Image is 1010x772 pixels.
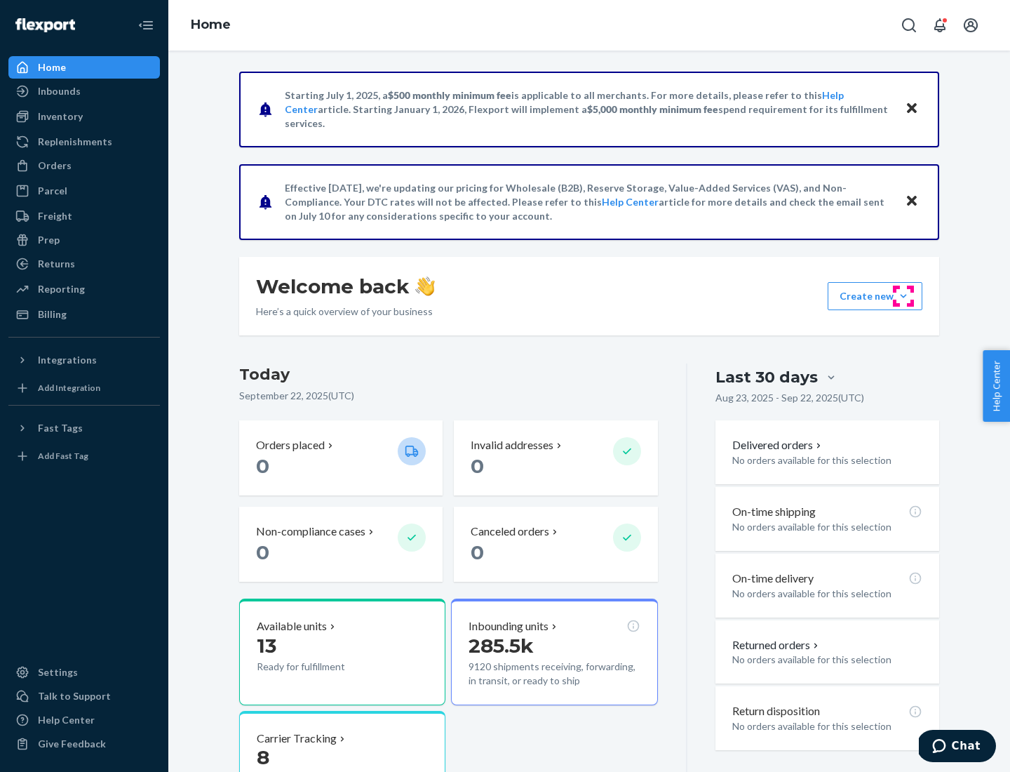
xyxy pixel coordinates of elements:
p: On-time delivery [732,571,814,587]
div: Home [38,60,66,74]
p: Carrier Tracking [257,731,337,747]
a: Prep [8,229,160,251]
a: Home [191,17,231,32]
span: 0 [256,454,269,478]
a: Reporting [8,278,160,300]
p: Inbounding units [469,618,548,634]
a: Add Integration [8,377,160,399]
button: Open account menu [957,11,985,39]
p: Starting July 1, 2025, a is applicable to all merchants. For more details, please refer to this a... [285,88,891,131]
button: Create new [828,282,922,310]
span: 0 [256,540,269,564]
button: Invalid addresses 0 [454,420,657,495]
span: $5,000 monthly minimum fee [587,103,718,115]
p: Available units [257,618,327,634]
button: Delivered orders [732,437,824,453]
p: September 22, 2025 ( UTC ) [239,389,658,403]
div: Replenishments [38,135,112,149]
p: Here’s a quick overview of your business [256,305,435,319]
button: Canceled orders 0 [454,507,657,582]
button: Orders placed 0 [239,420,443,495]
p: No orders available for this selection [732,587,922,601]
button: Integrations [8,349,160,371]
div: Last 30 days [715,366,818,388]
div: Talk to Support [38,689,111,703]
a: Orders [8,154,160,177]
p: Orders placed [256,437,325,453]
div: Inventory [38,109,83,124]
div: Give Feedback [38,737,106,751]
a: Help Center [602,196,659,208]
button: Help Center [983,350,1010,422]
img: Flexport logo [15,18,75,32]
span: 13 [257,634,276,658]
p: 9120 shipments receiving, forwarding, in transit, or ready to ship [469,660,640,688]
img: hand-wave emoji [415,277,435,296]
p: Non-compliance cases [256,524,365,540]
div: Reporting [38,282,85,296]
div: Fast Tags [38,421,83,435]
ol: breadcrumbs [180,5,242,46]
span: 0 [471,540,484,564]
p: Effective [DATE], we're updating our pricing for Wholesale (B2B), Reserve Storage, Value-Added Se... [285,181,891,223]
h3: Today [239,364,658,386]
button: Fast Tags [8,417,160,439]
p: Return disposition [732,703,820,719]
span: $500 monthly minimum fee [388,89,511,101]
div: Help Center [38,713,95,727]
a: Help Center [8,709,160,731]
button: Available units13Ready for fulfillment [239,599,445,705]
span: 0 [471,454,484,478]
div: Settings [38,665,78,679]
a: Freight [8,205,160,227]
a: Inventory [8,105,160,128]
button: Close [903,99,921,119]
p: Canceled orders [471,524,549,540]
a: Parcel [8,180,160,202]
a: Inbounds [8,80,160,102]
a: Returns [8,253,160,275]
div: Parcel [38,184,67,198]
span: 285.5k [469,634,534,658]
p: On-time shipping [732,504,816,520]
div: Billing [38,307,67,321]
div: Add Integration [38,382,100,394]
button: Open Search Box [895,11,923,39]
a: Billing [8,303,160,326]
a: Settings [8,661,160,684]
p: No orders available for this selection [732,453,922,467]
h1: Welcome back [256,274,435,299]
span: 8 [257,745,269,769]
div: Add Fast Tag [38,450,88,462]
button: Non-compliance cases 0 [239,507,443,582]
a: Add Fast Tag [8,445,160,467]
div: Prep [38,233,60,247]
button: Close Navigation [132,11,160,39]
p: No orders available for this selection [732,520,922,534]
button: Close [903,192,921,212]
a: Replenishments [8,131,160,153]
p: Ready for fulfillment [257,660,386,674]
button: Inbounding units285.5k9120 shipments receiving, forwarding, in transit, or ready to ship [451,599,657,705]
div: Inbounds [38,84,81,98]
div: Freight [38,209,72,223]
button: Open notifications [926,11,954,39]
iframe: Opens a widget where you can chat to one of our agents [919,730,996,765]
div: Orders [38,159,72,173]
button: Talk to Support [8,685,160,707]
button: Give Feedback [8,733,160,755]
div: Returns [38,257,75,271]
a: Home [8,56,160,79]
p: Aug 23, 2025 - Sep 22, 2025 ( UTC ) [715,391,864,405]
div: Integrations [38,353,97,367]
p: No orders available for this selection [732,719,922,733]
p: Invalid addresses [471,437,553,453]
p: No orders available for this selection [732,653,922,667]
button: Returned orders [732,637,821,653]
